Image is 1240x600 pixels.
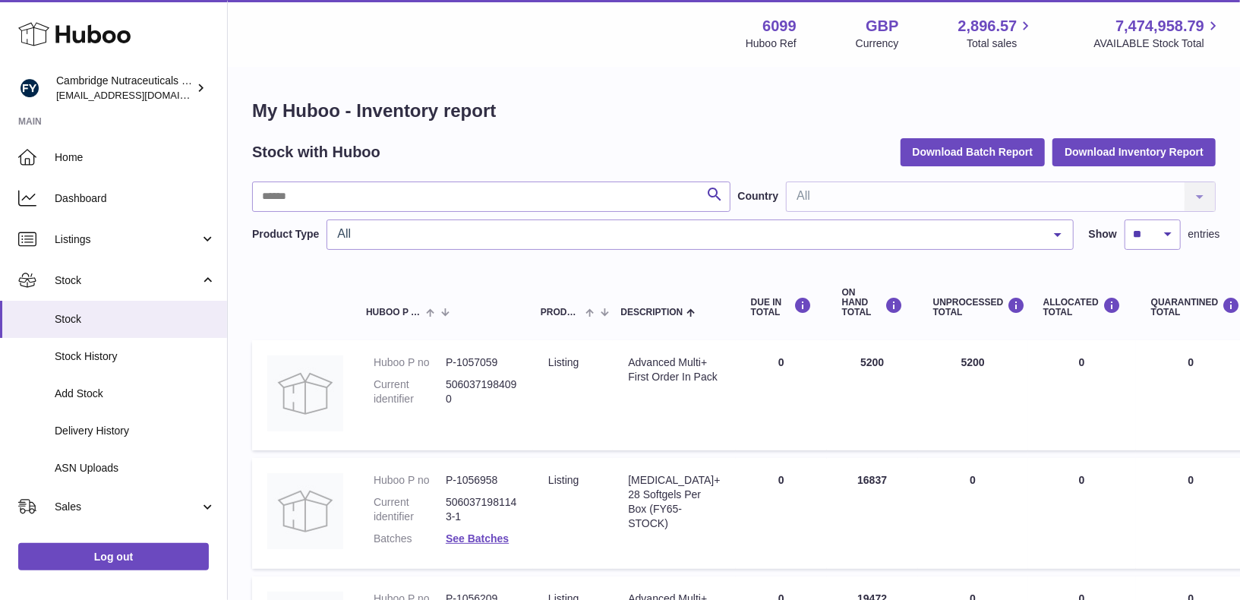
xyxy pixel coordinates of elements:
dd: P-1056958 [446,473,518,488]
span: [EMAIL_ADDRESS][DOMAIN_NAME] [56,89,223,101]
img: product image [267,355,343,431]
dt: Huboo P no [374,355,446,370]
img: huboo@camnutra.com [18,77,41,99]
dt: Huboo P no [374,473,446,488]
div: DUE IN TOTAL [751,297,812,317]
div: ALLOCATED Total [1043,297,1121,317]
strong: GBP [866,16,898,36]
span: 0 [1188,356,1194,368]
h2: Stock with Huboo [252,142,380,163]
dd: P-1057059 [446,355,518,370]
span: Add Stock [55,387,216,401]
h1: My Huboo - Inventory report [252,99,1216,123]
dt: Current identifier [374,495,446,524]
a: Log out [18,543,209,570]
td: 0 [736,340,827,450]
span: 0 [1188,474,1194,486]
div: Advanced Multi+ First Order In Pack [628,355,720,384]
div: [MEDICAL_DATA]+ 28 Softgels Per Box (FY65-STOCK) [628,473,720,531]
td: 0 [918,458,1028,569]
div: UNPROCESSED Total [933,297,1013,317]
span: AVAILABLE Stock Total [1093,36,1222,51]
label: Show [1089,227,1117,242]
span: 2,896.57 [958,16,1018,36]
img: product image [267,473,343,549]
span: 7,474,958.79 [1115,16,1204,36]
span: Total sales [967,36,1034,51]
dt: Current identifier [374,377,446,406]
span: listing [548,356,579,368]
span: listing [548,474,579,486]
a: See Batches [446,532,509,545]
div: Cambridge Nutraceuticals Ltd [56,74,193,103]
dd: 5060371984090 [446,377,518,406]
td: 16837 [827,458,918,569]
td: 5200 [918,340,1028,450]
span: Huboo P no [366,308,422,317]
dt: Batches [374,532,446,546]
td: 0 [736,458,827,569]
a: 7,474,958.79 AVAILABLE Stock Total [1093,16,1222,51]
label: Product Type [252,227,319,242]
span: Delivery History [55,424,216,438]
div: Huboo Ref [746,36,797,51]
label: Country [738,189,779,204]
a: 2,896.57 Total sales [958,16,1035,51]
div: QUARANTINED Total [1151,297,1231,317]
td: 0 [1028,458,1136,569]
button: Download Inventory Report [1052,138,1216,166]
span: entries [1188,227,1220,242]
span: Description [620,308,683,317]
span: Product Type [541,308,582,317]
div: Currency [856,36,899,51]
td: 5200 [827,340,918,450]
td: 0 [1028,340,1136,450]
span: Sales [55,500,200,514]
button: Download Batch Report [901,138,1046,166]
span: Stock [55,312,216,327]
span: Stock History [55,349,216,364]
span: Stock [55,273,200,288]
span: Listings [55,232,200,247]
span: Home [55,150,216,165]
span: ASN Uploads [55,461,216,475]
strong: 6099 [762,16,797,36]
div: ON HAND Total [842,288,903,318]
span: All [333,226,1042,242]
span: Dashboard [55,191,216,206]
dd: 5060371981143-1 [446,495,518,524]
